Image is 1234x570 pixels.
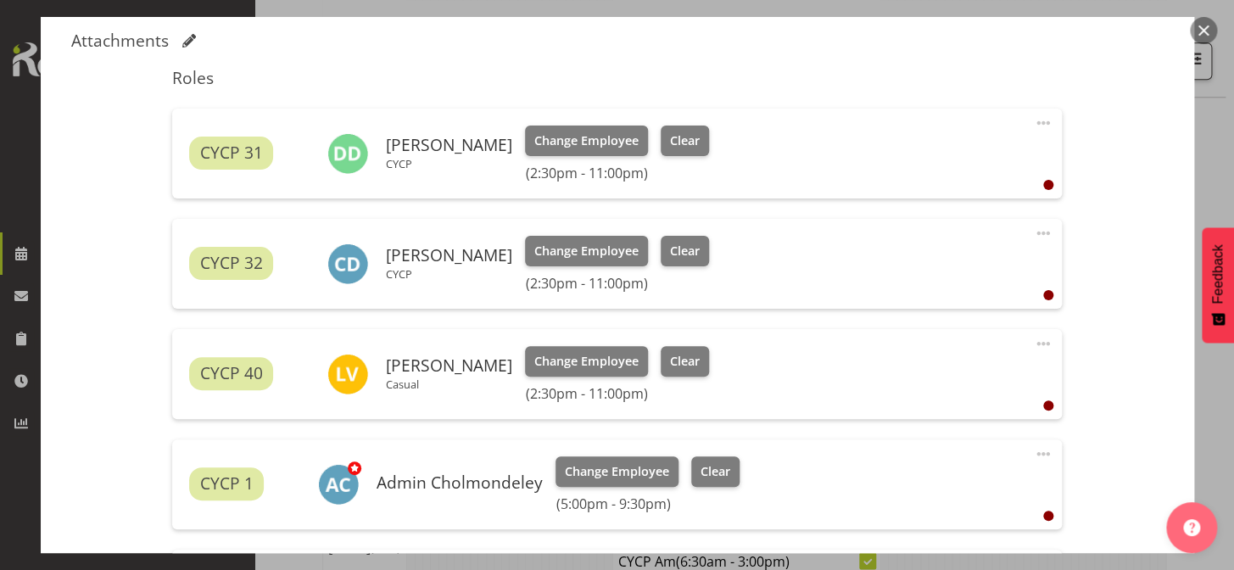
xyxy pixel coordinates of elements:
[525,126,648,156] button: Change Employee
[1183,519,1200,536] img: help-xxl-2.png
[200,472,254,496] span: CYCP 1
[670,131,700,150] span: Clear
[200,251,263,276] span: CYCP 32
[556,495,739,512] h6: (5:00pm - 9:30pm)
[701,462,730,481] span: Clear
[385,136,511,154] h6: [PERSON_NAME]
[327,243,368,284] img: camille-davidson6038.jpg
[525,385,708,402] h6: (2:30pm - 11:00pm)
[670,242,700,260] span: Clear
[1043,400,1053,411] div: User is clocked out
[71,31,169,51] h5: Attachments
[525,236,648,266] button: Change Employee
[534,242,639,260] span: Change Employee
[661,236,709,266] button: Clear
[200,361,263,386] span: CYCP 40
[534,352,639,371] span: Change Employee
[1210,244,1226,304] span: Feedback
[525,275,708,292] h6: (2:30pm - 11:00pm)
[376,473,542,492] h6: Admin Cholmondeley
[661,346,709,377] button: Clear
[318,464,359,505] img: additional-cycp-required1509.jpg
[1043,290,1053,300] div: User is clocked out
[534,131,639,150] span: Change Employee
[565,462,669,481] span: Change Employee
[556,456,678,487] button: Change Employee
[525,165,708,182] h6: (2:30pm - 11:00pm)
[691,456,740,487] button: Clear
[661,126,709,156] button: Clear
[327,354,368,394] img: lynne-veal6958.jpg
[385,157,511,170] p: CYCP
[1202,227,1234,343] button: Feedback - Show survey
[172,68,1062,88] h5: Roles
[525,346,648,377] button: Change Employee
[1043,180,1053,190] div: User is clocked out
[385,377,511,391] p: Casual
[385,246,511,265] h6: [PERSON_NAME]
[327,133,368,174] img: dejay-davison3684.jpg
[670,352,700,371] span: Clear
[200,141,263,165] span: CYCP 31
[385,356,511,375] h6: [PERSON_NAME]
[385,267,511,281] p: CYCP
[1043,511,1053,521] div: User is clocked out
